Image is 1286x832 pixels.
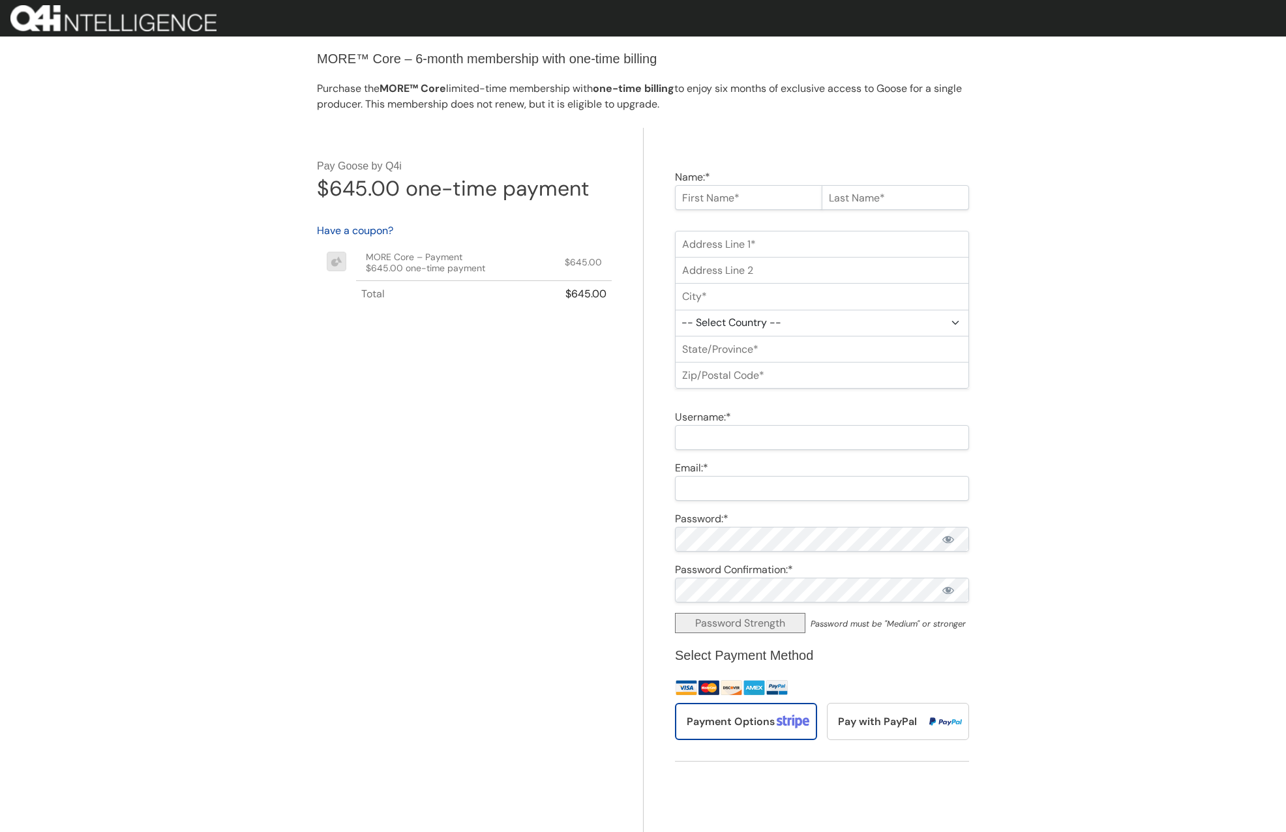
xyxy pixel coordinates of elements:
h3: Select Payment Method [675,646,969,664]
button: Show password [927,578,969,602]
a: Have a coupon? [317,224,393,237]
button: Show password [927,527,969,552]
h3: MORE™ Core – 6-month membership with one-time billing [317,50,969,68]
h3: Pay Goose by Q4i [317,159,612,173]
strong: MORE™ Core [380,82,446,95]
span: Pay with PayPal [838,715,917,728]
p: $645.00 one-time payment [366,263,528,274]
input: Zip/Postal Code* [675,362,969,389]
img: PayPal Standard [766,677,788,698]
img: Stripe [675,677,766,698]
label: Password Confirmation:* [675,563,793,576]
label: Username:* [675,410,731,424]
input: First Name* [675,185,822,210]
input: City* [675,283,969,310]
input: Address Line 2 [675,257,969,284]
input: Address Line 1* [675,231,969,258]
em: Password must be "Medium" or stronger [811,618,966,629]
label: Password:* [675,512,728,526]
td: $645.00 [537,245,612,280]
div: $645.00 one-time payment [317,175,590,202]
p: MORE Core – Payment [366,252,528,263]
img: product.png [327,252,346,271]
label: Name:* [675,170,710,184]
input: State/Province* [675,336,969,363]
iframe: Chat Widget [994,669,1286,832]
input: Last Name* [822,185,969,210]
img: 01202-Q4i-Brand-Design-WH-e1689685925902.png [10,5,217,31]
label: Email:* [675,461,708,475]
th: Total [356,280,537,307]
strong: one-time billing [593,82,674,95]
span: Password Strength [675,613,805,633]
span: Payment Options [687,715,775,728]
p: Purchase the limited-time membership with to enjoy six months of exclusive access to Goose for a ... [317,81,969,112]
th: $645.00 [537,280,612,307]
